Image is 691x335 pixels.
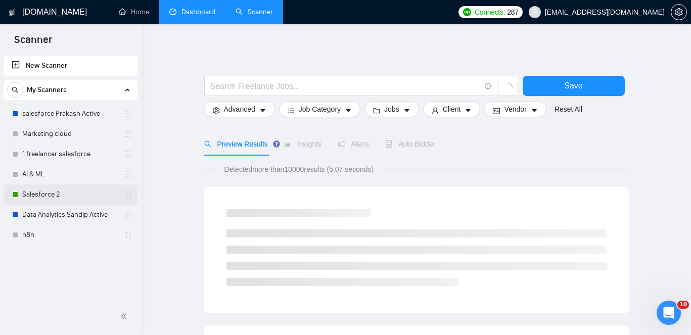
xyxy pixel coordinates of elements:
[677,301,689,309] span: 10
[657,301,681,325] iframe: Intercom live chat
[204,140,211,148] span: search
[345,107,352,114] span: caret-down
[169,8,215,16] a: dashboardDashboard
[671,8,686,16] span: setting
[7,82,23,98] button: search
[475,7,505,18] span: Connects:
[27,80,67,100] span: My Scanners
[671,4,687,20] button: setting
[22,164,118,184] a: AI & ML
[6,32,60,54] span: Scanner
[22,124,118,144] a: Marketing cloud
[12,56,129,76] a: New Scanner
[503,83,513,92] span: loading
[423,101,481,117] button: userClientcaret-down
[22,225,118,245] a: n8n
[124,150,132,158] span: holder
[671,8,687,16] a: setting
[217,164,381,175] span: Detected more than 10000 results (5.07 seconds)
[120,311,130,321] span: double-left
[364,101,419,117] button: folderJobscaret-down
[299,104,341,115] span: Job Category
[485,83,491,89] span: info-circle
[463,8,471,16] img: upwork-logo.png
[8,86,23,93] span: search
[432,107,439,114] span: user
[465,107,472,114] span: caret-down
[236,8,273,16] a: searchScanner
[124,190,132,199] span: holder
[213,107,220,114] span: setting
[288,107,295,114] span: bars
[555,104,582,115] a: Reset All
[284,140,321,148] span: Insights
[22,184,118,205] a: Salesforce 2
[385,140,392,148] span: robot
[210,80,480,92] input: Search Freelance Jobs...
[279,101,360,117] button: barsJob Categorycaret-down
[124,170,132,178] span: holder
[124,130,132,138] span: holder
[493,107,500,114] span: idcard
[384,104,399,115] span: Jobs
[22,205,118,225] a: Data Analytics Sandip Active
[22,104,118,124] a: salesforce Prakash Active
[272,139,281,149] div: Tooltip anchor
[385,140,435,148] span: Auto Bidder
[507,7,518,18] span: 287
[338,140,369,148] span: Alerts
[204,101,275,117] button: settingAdvancedcaret-down
[523,76,625,96] button: Save
[284,140,291,148] span: area-chart
[504,104,526,115] span: Vendor
[22,144,118,164] a: 1 freelancer salesforce
[443,104,461,115] span: Client
[4,80,137,245] li: My Scanners
[373,107,380,114] span: folder
[338,140,345,148] span: notification
[4,56,137,76] li: New Scanner
[124,211,132,219] span: holder
[224,104,255,115] span: Advanced
[484,101,546,117] button: idcardVendorcaret-down
[531,107,538,114] span: caret-down
[564,79,582,92] span: Save
[204,140,268,148] span: Preview Results
[124,231,132,239] span: holder
[403,107,410,114] span: caret-down
[119,8,149,16] a: homeHome
[9,5,16,21] img: logo
[124,110,132,118] span: holder
[259,107,266,114] span: caret-down
[531,9,538,16] span: user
